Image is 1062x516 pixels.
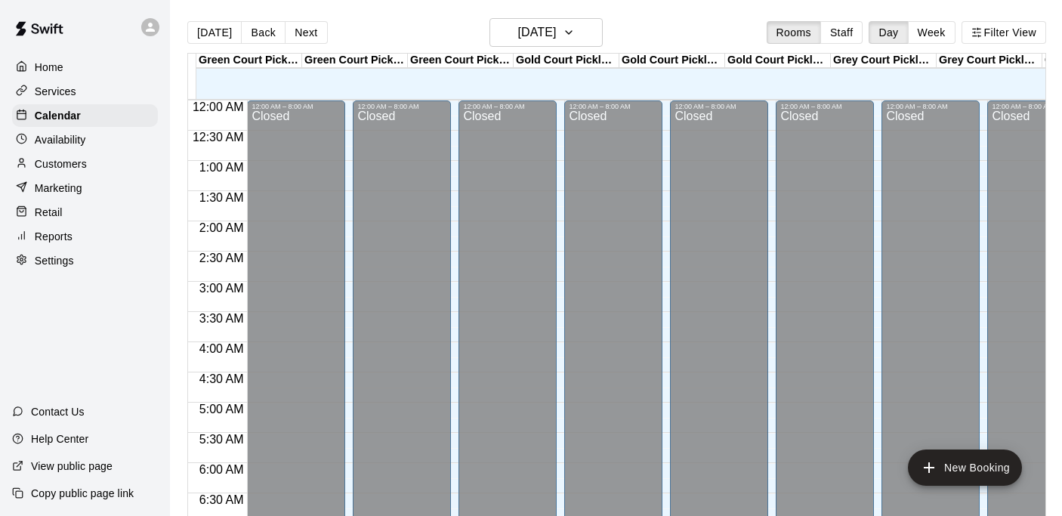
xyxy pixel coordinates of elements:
div: Gold Court Pickleball #3 [725,54,831,68]
a: Retail [12,201,158,224]
div: Grey Court Pickleball #1 [831,54,937,68]
span: 12:00 AM [189,100,248,113]
p: Retail [35,205,63,220]
span: 1:30 AM [196,191,248,204]
button: Day [869,21,908,44]
div: 12:00 AM – 8:00 AM [569,103,658,110]
h6: [DATE] [517,22,556,43]
button: Next [285,21,327,44]
span: 6:30 AM [196,493,248,506]
div: Green Court Pickleball #3 [408,54,514,68]
span: 2:00 AM [196,221,248,234]
span: 12:30 AM [189,131,248,144]
p: Customers [35,156,87,171]
button: add [908,450,1022,486]
p: Help Center [31,431,88,446]
a: Reports [12,225,158,248]
div: 12:00 AM – 8:00 AM [463,103,552,110]
span: 6:00 AM [196,463,248,476]
div: 12:00 AM – 8:00 AM [886,103,975,110]
button: [DATE] [187,21,242,44]
p: Calendar [35,108,81,123]
span: 4:00 AM [196,342,248,355]
p: View public page [31,459,113,474]
a: Settings [12,249,158,272]
p: Settings [35,253,74,268]
p: Copy public page link [31,486,134,501]
a: Calendar [12,104,158,127]
div: Green Court Pickleball #2 [302,54,408,68]
a: Services [12,80,158,103]
span: 3:00 AM [196,282,248,295]
div: 12:00 AM – 8:00 AM [675,103,764,110]
div: Gold Court Pickleball #1 [514,54,619,68]
button: Rooms [767,21,821,44]
span: 5:00 AM [196,403,248,416]
button: [DATE] [489,18,603,47]
span: 5:30 AM [196,433,248,446]
p: Contact Us [31,404,85,419]
div: 12:00 AM – 8:00 AM [780,103,869,110]
div: 12:00 AM – 8:00 AM [252,103,341,110]
a: Availability [12,128,158,151]
button: Back [241,21,286,44]
button: Filter View [962,21,1046,44]
div: 12:00 AM – 8:00 AM [357,103,446,110]
a: Marketing [12,177,158,199]
span: 1:00 AM [196,161,248,174]
span: 4:30 AM [196,372,248,385]
div: Grey Court Pickleball #2 [937,54,1042,68]
span: 3:30 AM [196,312,248,325]
div: Green Court Pickleball #1 [196,54,302,68]
span: 2:30 AM [196,252,248,264]
p: Reports [35,229,73,244]
a: Home [12,56,158,79]
p: Home [35,60,63,75]
a: Customers [12,153,158,175]
button: Staff [820,21,863,44]
p: Services [35,84,76,99]
p: Marketing [35,181,82,196]
div: Gold Court Pickleball #2 [619,54,725,68]
p: Availability [35,132,86,147]
button: Week [908,21,955,44]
